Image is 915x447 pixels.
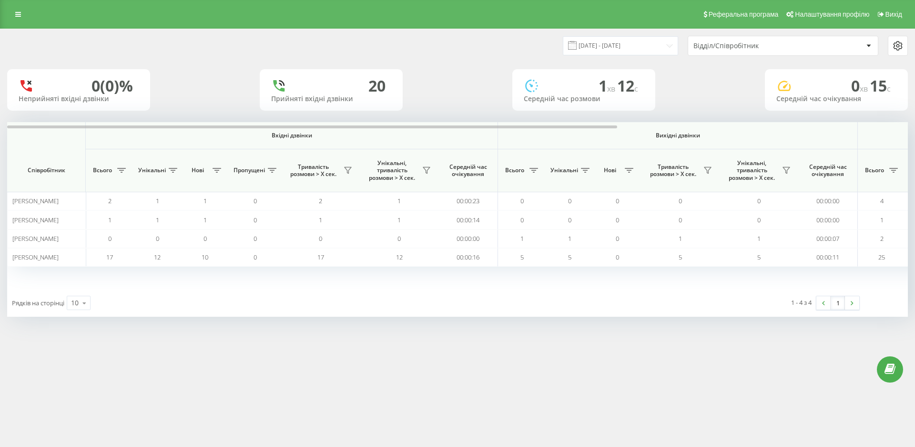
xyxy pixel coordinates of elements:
[679,253,682,261] span: 5
[203,216,207,224] span: 1
[795,10,869,18] span: Налаштування профілю
[12,253,59,261] span: [PERSON_NAME]
[12,216,59,224] span: [PERSON_NAME]
[616,253,619,261] span: 0
[503,166,527,174] span: Всього
[885,10,902,18] span: Вихід
[234,166,265,174] span: Пропущені
[520,253,524,261] span: 5
[319,197,322,205] span: 2
[91,77,133,95] div: 0 (0)%
[254,197,257,205] span: 0
[438,192,498,210] td: 00:00:23
[776,95,896,103] div: Середній час очікування
[365,159,419,182] span: Унікальні, тривалість розмови > Х сек.
[202,253,208,261] span: 10
[203,234,207,243] span: 0
[798,192,858,210] td: 00:00:00
[438,210,498,229] td: 00:00:14
[156,234,159,243] span: 0
[805,163,850,178] span: Середній час очікування
[91,166,114,174] span: Всього
[156,197,159,205] span: 1
[438,229,498,248] td: 00:00:00
[616,216,619,224] span: 0
[397,234,401,243] span: 0
[870,75,891,96] span: 15
[524,95,644,103] div: Середній час розмови
[831,296,845,310] a: 1
[319,234,322,243] span: 0
[798,229,858,248] td: 00:00:07
[860,83,870,94] span: хв
[550,166,578,174] span: Унікальні
[568,197,571,205] span: 0
[154,253,161,261] span: 12
[880,197,884,205] span: 4
[271,95,391,103] div: Прийняті вхідні дзвінки
[863,166,886,174] span: Всього
[254,216,257,224] span: 0
[438,248,498,267] td: 00:00:16
[724,159,779,182] span: Унікальні, тривалість розмови > Х сек.
[798,210,858,229] td: 00:00:00
[851,75,870,96] span: 0
[693,42,807,50] div: Відділ/Співробітник
[520,234,524,243] span: 1
[138,166,166,174] span: Унікальні
[254,234,257,243] span: 0
[397,216,401,224] span: 1
[568,253,571,261] span: 5
[679,197,682,205] span: 0
[520,216,524,224] span: 0
[186,166,210,174] span: Нові
[607,83,617,94] span: хв
[203,197,207,205] span: 1
[568,216,571,224] span: 0
[12,299,64,307] span: Рядків на сторінці
[156,216,159,224] span: 1
[108,234,112,243] span: 0
[617,75,638,96] span: 12
[791,298,812,307] div: 1 - 4 з 4
[599,75,617,96] span: 1
[15,166,77,174] span: Співробітник
[634,83,638,94] span: c
[108,216,112,224] span: 1
[568,234,571,243] span: 1
[757,234,761,243] span: 1
[616,197,619,205] span: 0
[646,163,701,178] span: Тривалість розмови > Х сек.
[520,132,835,139] span: Вихідні дзвінки
[757,197,761,205] span: 0
[880,234,884,243] span: 2
[397,197,401,205] span: 1
[878,253,885,261] span: 25
[286,163,341,178] span: Тривалість розмови > Х сек.
[254,253,257,261] span: 0
[446,163,490,178] span: Середній час очікування
[319,216,322,224] span: 1
[616,234,619,243] span: 0
[108,197,112,205] span: 2
[757,216,761,224] span: 0
[12,234,59,243] span: [PERSON_NAME]
[709,10,779,18] span: Реферальна програма
[396,253,403,261] span: 12
[887,83,891,94] span: c
[111,132,473,139] span: Вхідні дзвінки
[317,253,324,261] span: 17
[19,95,139,103] div: Неприйняті вхідні дзвінки
[71,298,79,308] div: 10
[798,248,858,267] td: 00:00:11
[598,166,622,174] span: Нові
[757,253,761,261] span: 5
[520,197,524,205] span: 0
[12,197,59,205] span: [PERSON_NAME]
[880,216,884,224] span: 1
[679,234,682,243] span: 1
[679,216,682,224] span: 0
[368,77,386,95] div: 20
[106,253,113,261] span: 17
